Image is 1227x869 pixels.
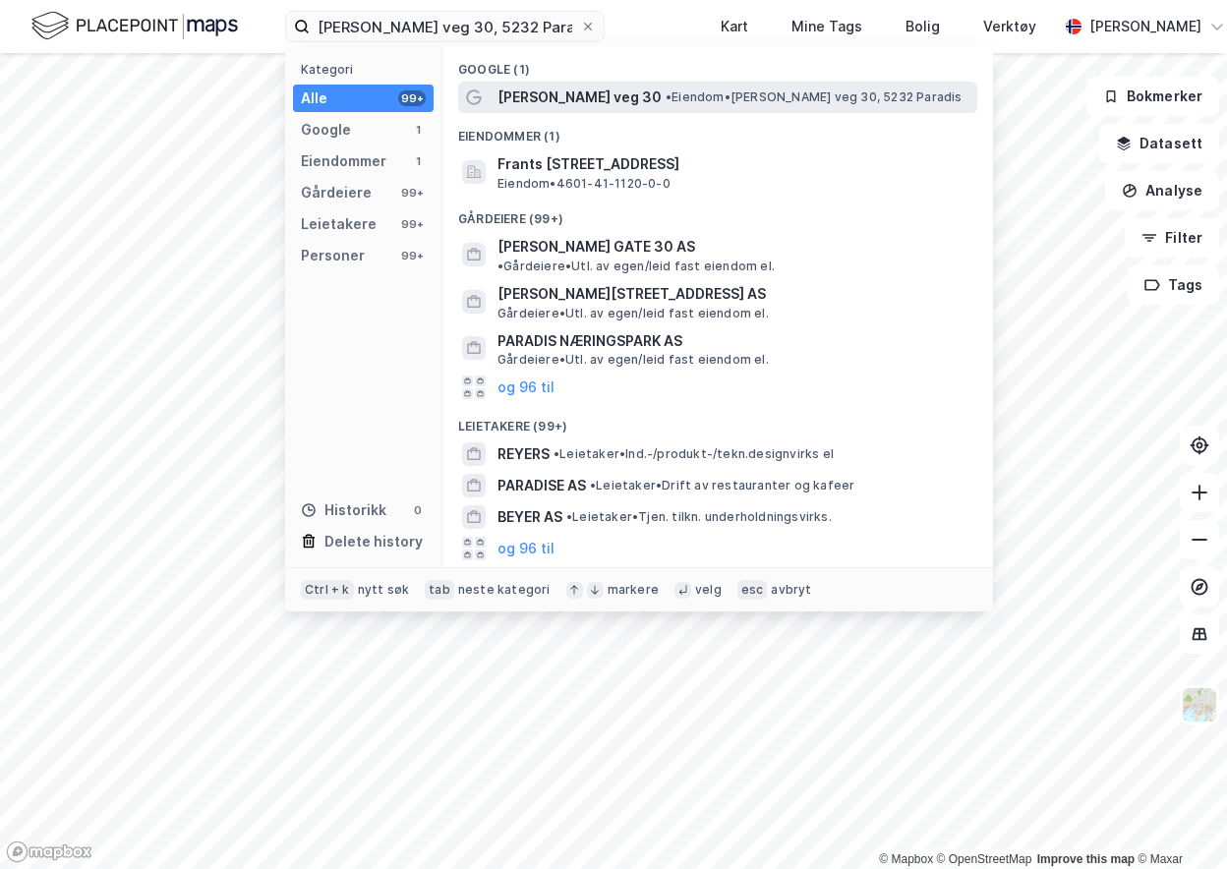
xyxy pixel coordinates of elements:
[1129,775,1227,869] div: Kontrollprogram for chat
[1129,775,1227,869] iframe: Chat Widget
[497,176,671,192] span: Eiendom • 4601-41-1120-0-0
[458,582,551,598] div: neste kategori
[497,329,969,353] span: PARADIS NÆRINGSPARK AS
[1181,686,1218,724] img: Z
[497,306,769,321] span: Gårdeiere • Utl. av egen/leid fast eiendom el.
[301,244,365,267] div: Personer
[1128,265,1219,305] button: Tags
[983,15,1036,38] div: Verktøy
[301,118,351,142] div: Google
[442,46,993,82] div: Google (1)
[1037,852,1135,866] a: Improve this map
[497,235,695,259] span: [PERSON_NAME] GATE 30 AS
[497,352,769,368] span: Gårdeiere • Utl. av egen/leid fast eiendom el.
[497,505,562,529] span: BEYER AS
[442,564,993,600] div: Personer (99+)
[937,852,1032,866] a: OpenStreetMap
[566,509,832,525] span: Leietaker • Tjen. tilkn. underholdningsvirks.
[497,152,969,176] span: Frants [STREET_ADDRESS]
[737,580,768,600] div: esc
[497,259,503,273] span: •
[590,478,596,492] span: •
[771,582,811,598] div: avbryt
[906,15,940,38] div: Bolig
[666,89,963,105] span: Eiendom • [PERSON_NAME] veg 30, 5232 Paradis
[398,248,426,263] div: 99+
[695,582,722,598] div: velg
[1125,218,1219,258] button: Filter
[31,9,238,43] img: logo.f888ab2527a4732fd821a326f86c7f29.svg
[497,86,662,109] span: [PERSON_NAME] veg 30
[6,840,92,863] a: Mapbox homepage
[590,478,854,493] span: Leietaker • Drift av restauranter og kafeer
[1099,124,1219,163] button: Datasett
[608,582,659,598] div: markere
[410,122,426,138] div: 1
[425,580,454,600] div: tab
[301,212,377,236] div: Leietakere
[721,15,748,38] div: Kart
[398,216,426,232] div: 99+
[554,446,834,462] span: Leietaker • Ind.-/produkt-/tekn.designvirks el
[666,89,672,104] span: •
[497,474,586,497] span: PARADISE AS
[301,87,327,110] div: Alle
[398,185,426,201] div: 99+
[442,113,993,148] div: Eiendommer (1)
[301,580,354,600] div: Ctrl + k
[310,12,580,41] input: Søk på adresse, matrikkel, gårdeiere, leietakere eller personer
[497,259,775,274] span: Gårdeiere • Utl. av egen/leid fast eiendom el.
[497,282,969,306] span: [PERSON_NAME][STREET_ADDRESS] AS
[879,852,933,866] a: Mapbox
[301,149,386,173] div: Eiendommer
[1086,77,1219,116] button: Bokmerker
[497,442,550,466] span: REYERS
[301,498,386,522] div: Historikk
[497,537,555,560] button: og 96 til
[410,502,426,518] div: 0
[410,153,426,169] div: 1
[301,181,372,204] div: Gårdeiere
[358,582,410,598] div: nytt søk
[1089,15,1201,38] div: [PERSON_NAME]
[442,403,993,438] div: Leietakere (99+)
[497,376,555,399] button: og 96 til
[791,15,862,38] div: Mine Tags
[301,62,434,77] div: Kategori
[1105,171,1219,210] button: Analyse
[554,446,559,461] span: •
[442,196,993,231] div: Gårdeiere (99+)
[398,90,426,106] div: 99+
[324,530,423,553] div: Delete history
[566,509,572,524] span: •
